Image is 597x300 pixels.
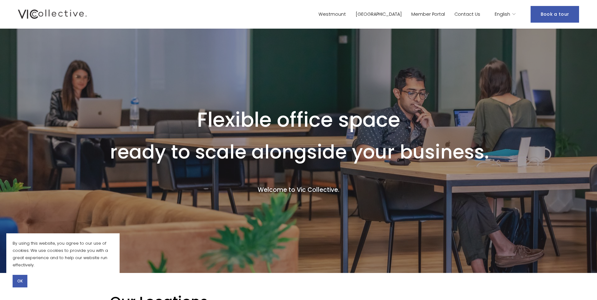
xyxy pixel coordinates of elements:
[18,8,87,20] img: Vic Collective
[13,240,113,269] p: By using this website, you agree to our use of cookies. We use cookies to provide you with a grea...
[110,142,489,161] h1: ready to scale alongside your business.
[454,10,480,19] a: Contact Us
[411,10,445,19] a: Member Portal
[110,186,487,194] h4: Welcome to Vic Collective.
[13,275,27,287] button: OK
[318,10,346,19] a: Westmount
[356,10,402,19] a: [GEOGRAPHIC_DATA]
[495,10,516,19] div: language picker
[531,6,579,23] a: Book a tour
[17,278,23,284] span: OK
[110,108,487,132] h1: Flexible office space
[6,233,120,294] section: Cookie banner
[495,10,510,19] span: English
